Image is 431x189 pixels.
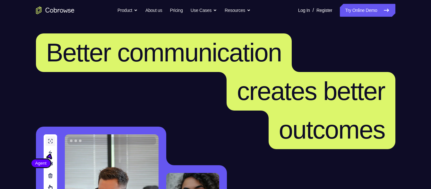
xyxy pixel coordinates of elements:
[145,4,162,17] a: About us
[170,4,183,17] a: Pricing
[237,77,385,105] span: creates better
[313,6,314,14] span: /
[225,4,251,17] button: Resources
[46,38,282,67] span: Better communication
[279,115,385,144] span: outcomes
[191,4,217,17] button: Use Cases
[36,6,74,14] a: Go to the home page
[31,160,50,166] span: Agent
[117,4,138,17] button: Product
[340,4,395,17] a: Try Online Demo
[298,4,310,17] a: Log In
[316,4,332,17] a: Register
